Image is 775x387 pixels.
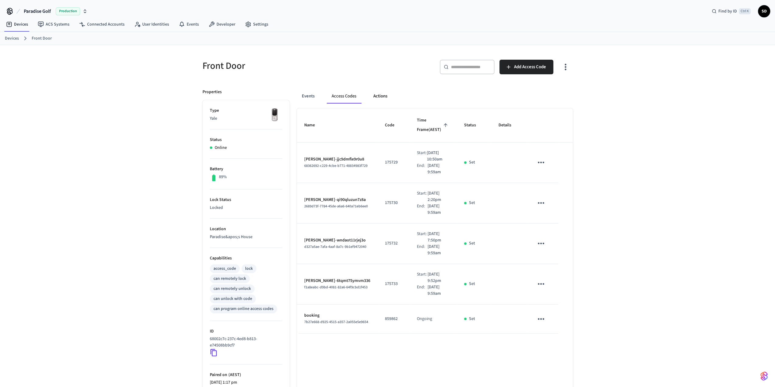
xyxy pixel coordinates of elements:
span: Ctrl K [739,8,751,14]
a: Events [174,19,204,30]
td: Ongoing [410,304,457,334]
div: Start: [417,150,427,163]
div: lock [245,266,253,272]
span: 7b27e668-d925-4515-a357-2a055e5e9654 [304,319,368,325]
a: Devices [1,19,33,30]
p: [DATE] 9:59am [428,244,449,256]
p: [DATE] 9:59am [428,163,449,175]
p: [DATE] 9:59am [428,284,449,297]
a: Connected Accounts [74,19,129,30]
span: d327a5ae-7afa-4aaf-8a7c-9b1ef9472040 [304,244,366,249]
a: Front Door [32,35,52,42]
p: Capabilities [210,255,282,262]
h5: Front Door [203,60,384,72]
span: f1a8eabc-d9bd-4081-82a6-64f9cbd1f453 [304,285,368,290]
p: Paradise&apos;s House [210,234,282,240]
div: ant example [297,89,573,104]
div: can unlock with code [213,296,252,302]
img: Yale Assure Touchscreen Wifi Smart Lock, Satin Nickel, Front [267,107,282,123]
div: End: [417,203,428,216]
p: Set [469,159,475,166]
p: Type [210,107,282,114]
button: SD [758,5,770,17]
p: [DATE] 10:50am [427,150,449,163]
p: Location [210,226,282,232]
span: ( AEST ) [227,372,241,378]
p: 68002c7c-237c-4ed8-b813-e74508bb9cf7 [210,336,280,349]
span: Paradise Golf [24,8,51,15]
span: SD [759,6,770,17]
a: Developer [204,19,240,30]
button: Events [297,89,319,104]
span: Production [56,7,80,15]
p: Lock Status [210,197,282,203]
img: SeamLogoGradient.69752ec5.svg [760,371,768,381]
div: Start: [417,271,428,284]
div: can remotely lock [213,276,246,282]
span: Name [304,121,323,130]
p: Battery [210,166,282,172]
p: Online [215,145,227,151]
p: 175733 [385,281,402,287]
p: Properties [203,89,222,95]
a: Settings [240,19,273,30]
p: [PERSON_NAME]-qi90qluzun7z8a [304,197,370,203]
button: Access Codes [327,89,361,104]
div: Start: [417,190,428,203]
span: 68362692-c229-4cbe-b771-48834983f729 [304,163,368,168]
p: [DATE] 7:50pm [428,231,450,244]
p: [PERSON_NAME]-jjc9dmfle9r0u8 [304,156,370,163]
p: Set [469,316,475,322]
a: Devices [5,35,19,42]
span: Time Frame(AEST) [417,116,450,135]
div: End: [417,244,428,256]
p: ID [210,328,282,335]
p: [DATE] 2:20pm [428,190,450,203]
span: Status [464,121,484,130]
a: ACS Systems [33,19,74,30]
span: Find by ID [718,8,737,14]
p: [PERSON_NAME]-6tqmt75ymvm336 [304,278,370,284]
p: 175729 [385,159,402,166]
div: access_code [213,266,236,272]
p: 89% [219,174,227,180]
span: Add Access Code [514,63,546,71]
p: Paired on [210,372,282,378]
button: Actions [368,89,392,104]
p: 175732 [385,240,402,247]
span: Details [498,121,519,130]
p: [DATE] 9:52pm [428,271,450,284]
span: Code [385,121,402,130]
div: can remotely unlock [213,286,251,292]
p: [DATE] 1:17 pm [210,379,282,386]
p: booking [304,312,370,319]
p: 859862 [385,316,402,322]
span: 2689d73f-7784-45de-a6a6-640a71eb6ee0 [304,204,368,209]
div: End: [417,163,428,175]
div: End: [417,284,428,297]
p: [DATE] 9:59am [428,203,449,216]
p: Set [469,281,475,287]
div: can program online access codes [213,306,273,312]
p: [PERSON_NAME]-wndaot11rjej3o [304,237,370,244]
table: sticky table [297,108,573,334]
p: Status [210,137,282,143]
p: Yale [210,115,282,122]
a: User Identities [129,19,174,30]
p: Set [469,200,475,206]
p: Locked [210,205,282,211]
p: 175730 [385,200,402,206]
button: Add Access Code [499,60,553,74]
div: Find by IDCtrl K [707,6,756,17]
p: Set [469,240,475,247]
div: Start: [417,231,428,244]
